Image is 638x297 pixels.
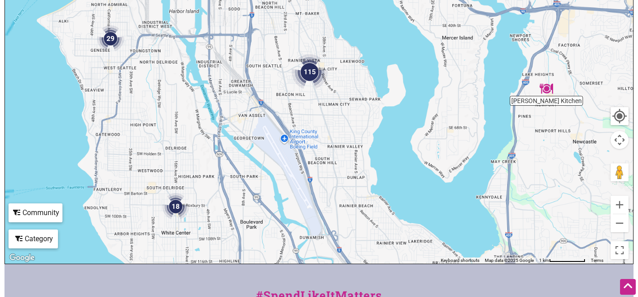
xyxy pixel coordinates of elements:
[620,279,636,295] div: Scroll Back to Top
[611,241,629,259] button: Toggle fullscreen view
[9,204,62,221] div: Community
[611,196,629,214] button: Zoom in
[540,82,553,95] div: Terry's Kitchen
[9,203,62,222] div: Filter by Community
[7,252,37,264] a: Open this area in Google Maps (opens a new window)
[97,25,124,52] div: 29
[162,193,189,220] div: 18
[611,107,629,125] button: Your Location
[485,258,534,263] span: Map data ©2025 Google
[9,230,57,247] div: Category
[611,131,629,149] button: Map camera controls
[611,214,629,232] button: Zoom out
[496,254,523,281] div: 37
[292,54,328,90] div: 115
[536,257,588,264] button: Map Scale: 1 km per 77 pixels
[9,229,58,248] div: Filter by category
[591,258,603,263] a: Terms (opens in new tab)
[441,257,479,264] button: Keyboard shortcuts
[7,252,37,264] img: Google
[539,258,549,263] span: 1 km
[611,163,629,181] button: Drag Pegman onto the map to open Street View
